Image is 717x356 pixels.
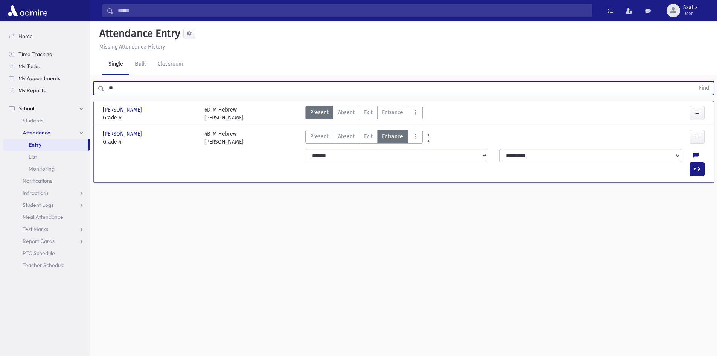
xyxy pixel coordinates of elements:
div: 6D-M Hebrew [PERSON_NAME] [204,106,244,122]
a: Meal Attendance [3,211,90,223]
a: Single [102,54,129,75]
span: Report Cards [23,238,55,244]
span: Exit [364,133,373,141]
span: PTC Schedule [23,250,55,257]
a: Time Tracking [3,48,90,60]
span: Home [18,33,33,40]
img: AdmirePro [6,3,49,18]
a: Teacher Schedule [3,259,90,271]
span: Time Tracking [18,51,52,58]
span: Student Logs [23,202,53,208]
a: List [3,151,90,163]
span: Entrance [382,133,403,141]
span: Attendance [23,129,50,136]
u: Missing Attendance History [99,44,165,50]
span: Present [310,108,329,116]
span: School [18,105,34,112]
span: [PERSON_NAME] [103,106,143,114]
span: Absent [338,108,355,116]
a: Home [3,30,90,42]
a: Infractions [3,187,90,199]
span: Entry [29,141,41,148]
span: My Tasks [18,63,40,70]
span: Exit [364,108,373,116]
a: Student Logs [3,199,90,211]
a: Students [3,115,90,127]
h5: Attendance Entry [96,27,180,40]
a: My Tasks [3,60,90,72]
span: My Reports [18,87,46,94]
span: Present [310,133,329,141]
a: Report Cards [3,235,90,247]
span: Notifications [23,177,52,184]
span: List [29,153,37,160]
a: My Appointments [3,72,90,84]
span: Monitoring [29,165,55,172]
input: Search [113,4,592,17]
a: Notifications [3,175,90,187]
span: Infractions [23,189,49,196]
a: Missing Attendance History [96,44,165,50]
span: Ssaltz [683,5,697,11]
a: Test Marks [3,223,90,235]
span: Entrance [382,108,403,116]
div: AttTypes [305,106,423,122]
a: Monitoring [3,163,90,175]
span: Absent [338,133,355,141]
a: Attendance [3,127,90,139]
span: Grade 4 [103,138,197,146]
div: AttTypes [305,130,423,146]
a: My Reports [3,84,90,96]
a: Bulk [129,54,152,75]
div: 4B-M Hebrew [PERSON_NAME] [204,130,244,146]
span: Teacher Schedule [23,262,65,269]
button: Find [694,82,714,95]
span: User [683,11,697,17]
a: Entry [3,139,88,151]
span: Grade 6 [103,114,197,122]
span: [PERSON_NAME] [103,130,143,138]
span: Students [23,117,43,124]
a: Classroom [152,54,189,75]
a: PTC Schedule [3,247,90,259]
span: My Appointments [18,75,60,82]
a: School [3,102,90,115]
span: Meal Attendance [23,214,63,220]
span: Test Marks [23,226,48,232]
